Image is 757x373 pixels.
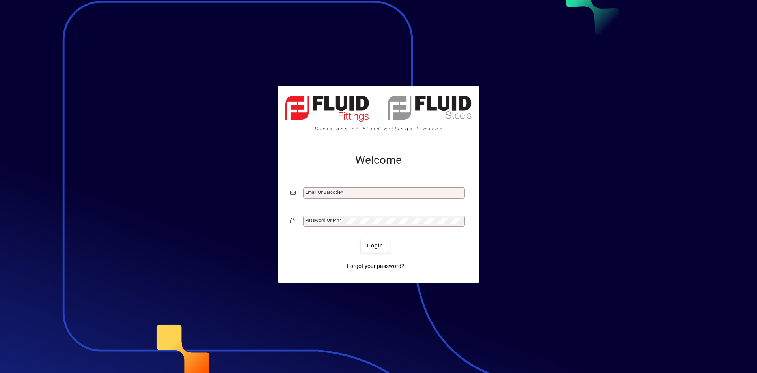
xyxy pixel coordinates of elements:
[305,189,341,195] mat-label: Email or Barcode
[367,242,383,250] span: Login
[344,259,407,273] a: Forgot your password?
[361,238,390,253] button: Login
[347,262,404,270] span: Forgot your password?
[305,217,339,223] mat-label: Password or Pin
[290,154,467,167] h2: Welcome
